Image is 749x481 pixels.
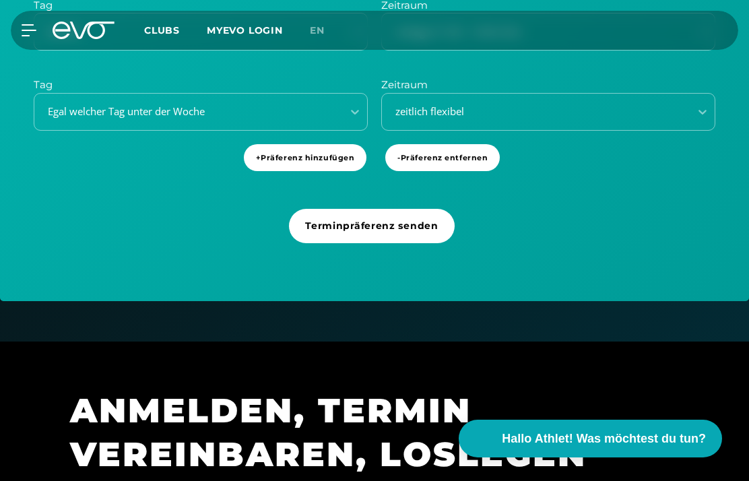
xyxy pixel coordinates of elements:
[34,77,368,93] p: Tag
[244,144,372,196] a: +Präferenz hinzufügen
[397,152,488,164] span: - Präferenz entfernen
[385,144,505,196] a: -Präferenz entfernen
[305,219,438,233] span: Terminpräferenz senden
[36,104,333,119] div: Egal welcher Tag unter der Woche
[383,104,680,119] div: zeitlich flexibel
[144,24,180,36] span: Clubs
[310,23,341,38] a: en
[381,77,715,93] p: Zeitraum
[289,209,459,267] a: Terminpräferenz senden
[144,24,207,36] a: Clubs
[256,152,355,164] span: + Präferenz hinzufügen
[310,24,325,36] span: en
[459,420,722,457] button: Hallo Athlet! Was möchtest du tun?
[70,389,676,476] h1: ANMELDEN, TERMIN VEREINBAREN, LOSLEGEN
[502,430,706,448] span: Hallo Athlet! Was möchtest du tun?
[207,24,283,36] a: MYEVO LOGIN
